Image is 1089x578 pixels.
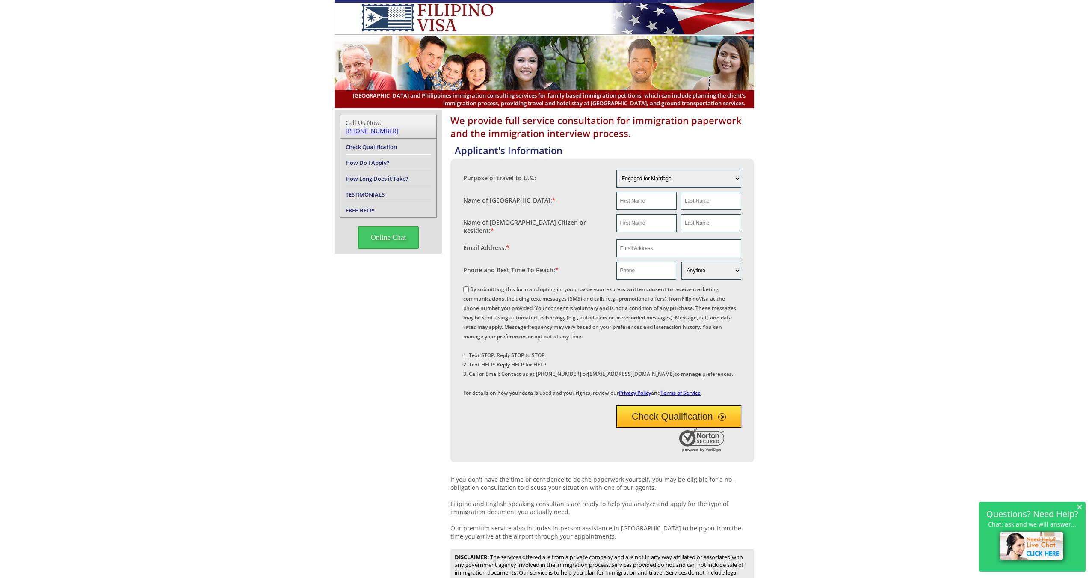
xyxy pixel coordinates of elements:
input: First Name [616,192,677,210]
label: Name of [DEMOGRAPHIC_DATA] Citizen or Resident: [463,218,608,235]
span: Online Chat [358,226,419,249]
p: If you don't have the time or confidence to do the paperwork yourself, you may be eligible for a ... [450,475,754,540]
div: Call Us Now: [346,119,431,135]
input: Last Name [681,192,741,210]
img: live-chat-icon.png [996,528,1069,566]
select: Phone and Best Reach Time are required. [681,262,741,280]
label: Phone and Best Time To Reach: [463,266,559,274]
a: TESTIMONIALS [346,191,385,198]
a: Privacy Policy [619,389,651,396]
button: Check Qualification [616,405,742,428]
img: Norton Secured [679,428,726,452]
strong: DISCLAIMER [455,553,488,561]
a: How Do I Apply? [346,159,389,167]
p: Chat, ask and we will answer... [983,521,1081,528]
span: × [1077,503,1083,510]
h4: Applicant's Information [455,144,754,157]
label: Name of [GEOGRAPHIC_DATA]: [463,196,556,204]
a: Check Qualification [346,143,397,151]
h2: Questions? Need Help? [983,510,1081,518]
label: Purpose of travel to U.S.: [463,174,536,182]
a: [PHONE_NUMBER] [346,127,399,135]
input: By submitting this form and opting in, you provide your express written consent to receive market... [463,286,469,292]
a: How Long Does it Take? [346,175,408,182]
input: Email Address [616,239,742,257]
span: [GEOGRAPHIC_DATA] and Philippines immigration consulting services for family based immigration pe... [343,92,746,107]
label: Email Address: [463,244,509,252]
input: Phone [616,262,676,280]
input: First Name [616,214,677,232]
input: Last Name [681,214,741,232]
label: By submitting this form and opting in, you provide your express written consent to receive market... [463,286,736,396]
a: Terms of Service [660,389,701,396]
a: FREE HELP! [346,206,375,214]
h1: We provide full service consultation for immigration paperwork and the immigration interview proc... [450,114,754,140]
